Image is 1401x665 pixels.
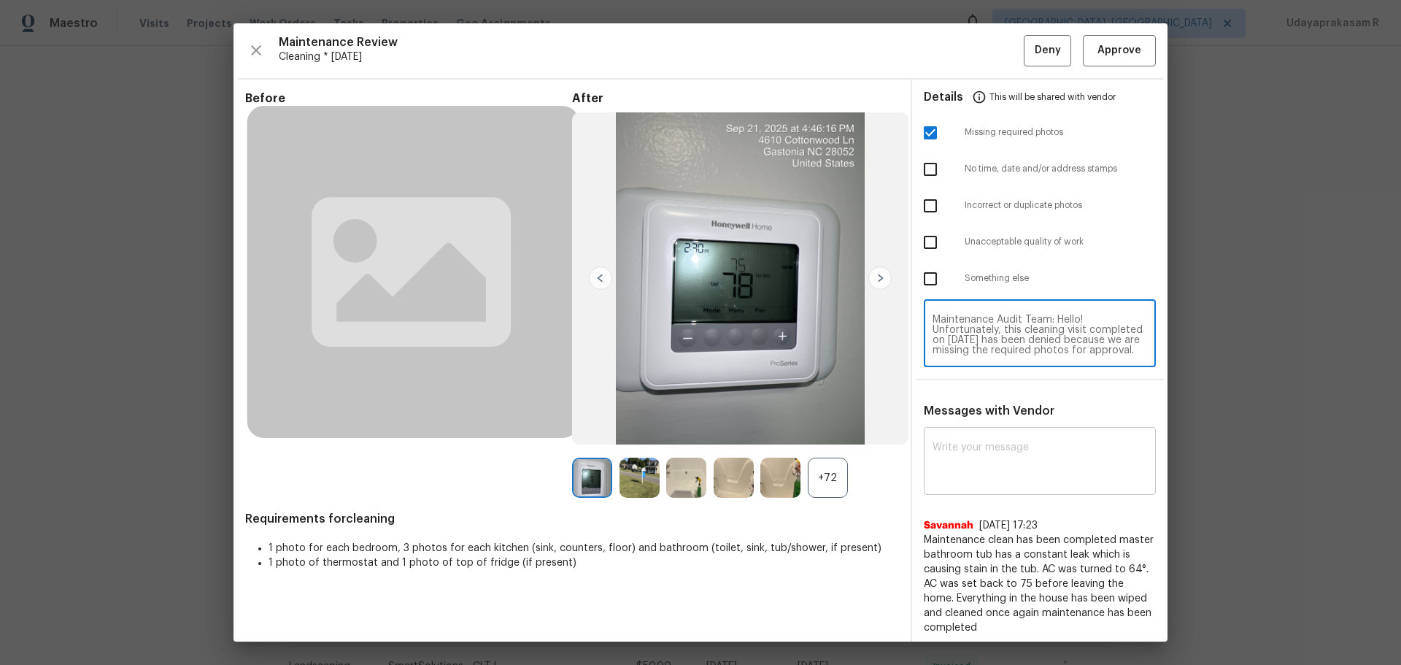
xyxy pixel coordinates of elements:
button: Deny [1024,35,1071,66]
span: Maintenance Review [279,35,1024,50]
li: 1 photo for each bedroom, 3 photos for each kitchen (sink, counters, floor) and bathroom (toilet,... [269,541,899,556]
span: [DATE] 17:23 [979,520,1038,531]
span: Cleaning * [DATE] [279,50,1024,64]
span: Approve [1097,42,1141,60]
div: No time, date and/or address stamps [912,151,1167,188]
span: Requirements for cleaning [245,512,899,526]
span: Deny [1035,42,1061,60]
button: Approve [1083,35,1156,66]
span: Something else [965,272,1156,285]
span: Maintenance clean has been completed master bathroom tub has a constant leak which is causing sta... [924,533,1156,635]
textarea: Maintenance Audit Team: Hello! Unfortunately, this cleaning visit completed on [DATE] has been de... [933,315,1147,355]
span: Incorrect or duplicate photos [965,199,1156,212]
span: Messages with Vendor [924,405,1054,417]
img: left-chevron-button-url [589,266,612,290]
span: Before [245,91,572,106]
div: +72 [808,458,848,498]
div: Missing required photos [912,115,1167,151]
div: Something else [912,261,1167,297]
span: Savannah [924,518,973,533]
li: 1 photo of thermostat and 1 photo of top of fridge (if present) [269,556,899,570]
img: right-chevron-button-url [868,266,892,290]
span: Missing required photos [965,126,1156,139]
span: No time, date and/or address stamps [965,163,1156,175]
span: This will be shared with vendor [989,80,1116,115]
span: Unacceptable quality of work [965,236,1156,248]
div: Incorrect or duplicate photos [912,188,1167,224]
div: Unacceptable quality of work [912,224,1167,261]
span: After [572,91,899,106]
span: Details [924,80,963,115]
